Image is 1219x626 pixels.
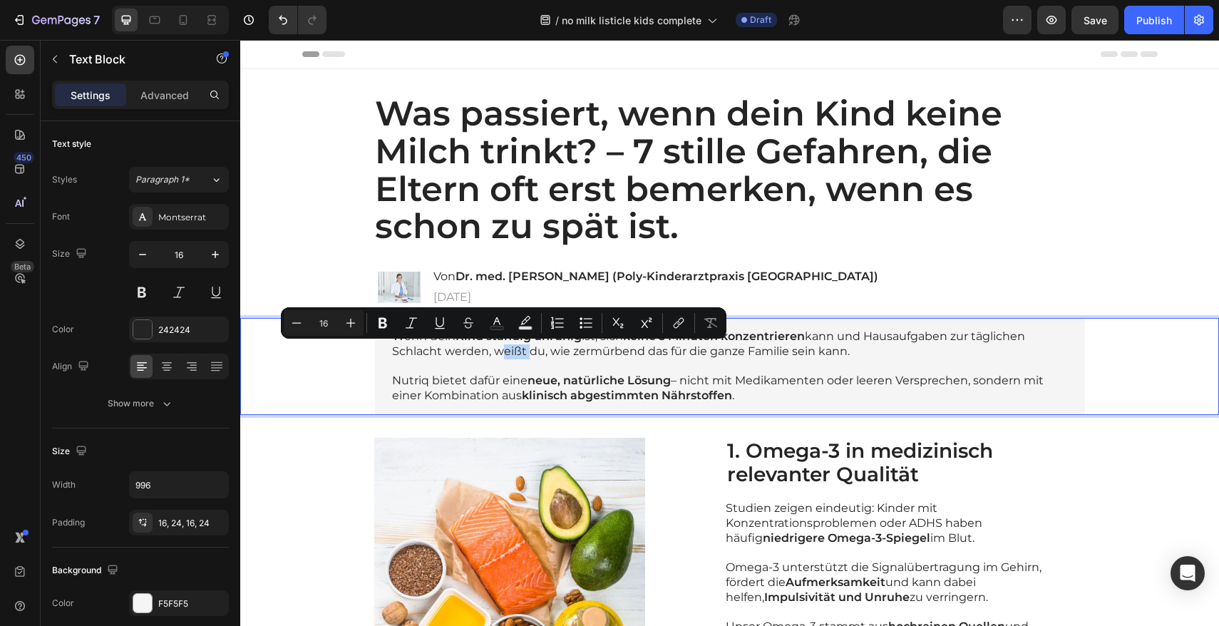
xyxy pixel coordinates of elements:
[52,245,90,264] div: Size
[282,349,492,362] strong: klinisch abgestimmten Nährstoffen
[485,398,807,448] h2: 1. Omega-3 in medizinisch relevanter Qualität
[1071,6,1118,34] button: Save
[485,461,806,506] p: Studien zeigen eindeutig: Kinder mit Konzentrationsproblemen oder ADHS haben häufig im Blut.
[485,520,806,565] p: Omega-3 unterstützt die Signalübertragung im Gehirn, fördert die und kann dabei helfen, zu verrin...
[52,357,92,376] div: Align
[269,6,326,34] div: Undo/Redo
[52,173,77,186] div: Styles
[562,13,701,28] span: no milk listicle kids complete
[130,472,228,498] input: Auto
[383,289,565,303] strong: keine 5 Minuten konzentrieren
[158,597,225,610] div: F5F5F5
[281,307,726,339] div: Editor contextual toolbar
[1084,14,1107,26] span: Save
[140,88,189,103] p: Advanced
[129,167,229,193] button: Paragraph 1*
[52,561,121,580] div: Background
[524,550,669,564] strong: Impulsivität und Unruhe
[6,6,106,34] button: 7
[523,491,690,505] strong: niedrigere Omega-3-Spiegel
[152,334,828,364] p: Nutriq bietet dafür eine – nicht mit Medikamenten oder leeren Versprechen, sondern mit einer Komb...
[52,442,90,461] div: Size
[135,173,190,186] span: Paragraph 1*
[158,517,225,530] div: 16, 24, 16, 24
[71,88,110,103] p: Settings
[93,11,100,29] p: 7
[69,51,190,68] p: Text Block
[52,210,70,223] div: Font
[52,478,76,491] div: Width
[14,152,34,163] div: 450
[11,261,34,272] div: Beta
[750,14,771,26] span: Draft
[240,40,1219,626] iframe: Design area
[287,334,431,347] strong: neue, natürliche Lösung
[52,323,74,336] div: Color
[52,516,85,529] div: Padding
[52,138,91,150] div: Text style
[108,396,174,411] div: Show more
[1124,6,1184,34] button: Publish
[555,13,559,28] span: /
[648,580,765,593] strong: hochreinen Quellen
[52,597,74,610] div: Color
[1171,556,1205,590] div: Open Intercom Messenger
[52,391,229,416] button: Show more
[1136,13,1172,28] div: Publish
[158,211,225,224] div: Montserrat
[158,324,225,337] div: 242424
[545,535,645,549] strong: Aufmerksamkeit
